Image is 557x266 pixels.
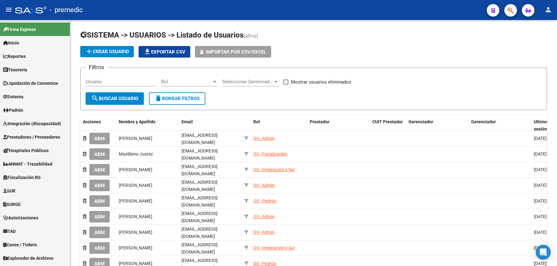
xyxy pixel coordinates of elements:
mat-icon: add [85,48,93,55]
button: ABM [89,195,110,207]
div: OS - Fiscalización [253,151,287,158]
span: [PERSON_NAME] [119,245,152,250]
span: Reportes [3,53,26,60]
div: OS - Admin [253,182,275,189]
datatable-header-cell: Gerenciador [469,115,531,136]
span: ABM [94,136,105,141]
span: Borrar Filtros [155,96,200,101]
span: ABM [94,198,105,204]
span: Importar por CSV/Excel [206,49,266,55]
span: Tesorería [3,66,27,73]
mat-icon: delete [155,95,162,102]
datatable-header-cell: Email [179,115,242,136]
span: Padrón [3,107,23,114]
span: Rol [253,119,260,124]
span: Inicio [3,39,19,46]
button: ABM [89,180,110,191]
span: ANMAT - Trazabilidad [3,161,52,167]
span: Casos / Tickets [3,241,37,248]
span: [PERSON_NAME] [119,198,152,203]
span: Hospitales Públicos [3,147,49,154]
div: OS - Integración y Sur [253,244,295,252]
span: ABM [94,230,105,235]
span: [EMAIL_ADDRESS][DOMAIN_NAME] [181,227,218,239]
button: ABM [89,164,110,176]
span: Prestadores / Proveedores [3,134,60,141]
span: [EMAIL_ADDRESS][DOMAIN_NAME] [181,242,218,254]
button: ABM [89,148,110,160]
div: OS - Admin [253,229,275,236]
span: Liquidación de Convenios [3,80,58,87]
h3: Filtros [86,63,107,72]
span: Maxiiliano Juarez [119,151,153,156]
span: Explorador de Archivos [3,255,53,262]
datatable-header-cell: Nombre y Apellido [116,115,179,136]
span: Crear Usuario [85,49,129,54]
span: Prestador [310,119,329,124]
button: ABM [89,211,110,223]
span: Acciones [83,119,101,124]
span: [PERSON_NAME] [119,261,152,266]
span: ABM [94,167,105,173]
mat-icon: person [544,6,552,13]
div: OS - Integración y Sur [253,166,295,173]
button: Exportar CSV [139,46,190,58]
button: ABM [89,227,110,238]
div: Open Intercom Messenger [536,245,551,260]
span: Gerenciador [471,119,496,124]
button: Importar por CSV/Excel [195,46,271,58]
span: TAD [3,228,16,235]
span: CUIT Prestador [372,119,403,124]
span: - premedic [50,3,83,17]
span: Sistema [3,93,24,100]
span: [EMAIL_ADDRESS][DOMAIN_NAME] [181,164,218,176]
span: SISTEMA -> USUARIOS -> Listado de Usuarios [80,31,244,39]
span: [PERSON_NAME] [119,136,152,141]
mat-icon: menu [5,6,13,13]
datatable-header-cell: CUIT Prestador [370,115,406,136]
span: Gerenciador [408,119,433,124]
span: ABM [94,183,105,188]
span: SURGE [3,201,21,208]
datatable-header-cell: Prestador [307,115,370,136]
datatable-header-cell: Acciones [80,115,116,136]
button: Crear Usuario [80,46,134,57]
span: Fiscalización RG [3,174,41,181]
button: ABM [89,133,110,144]
button: ABM [89,242,110,254]
span: [EMAIL_ADDRESS][DOMAIN_NAME] [181,133,218,145]
mat-icon: search [91,95,99,102]
span: SUR [3,187,15,194]
div: OS - Admin [253,213,275,220]
span: Rol [161,79,212,84]
button: Borrar Filtros [149,92,205,105]
span: Firma Express [3,26,36,33]
span: [EMAIL_ADDRESS][DOMAIN_NAME] [181,211,218,223]
span: [PERSON_NAME] [119,167,152,172]
mat-icon: file_download [144,48,151,55]
div: OS - Admin [253,135,275,142]
span: Exportar CSV [144,49,185,55]
span: ABM [94,245,105,251]
span: (alt+u) [244,33,258,39]
span: ABM [94,151,105,157]
span: Mostrar usuarios eliminados [291,78,351,86]
datatable-header-cell: Gerenciador [406,115,469,136]
span: [EMAIL_ADDRESS][DOMAIN_NAME] [181,148,218,161]
span: [PERSON_NAME] [119,230,152,235]
span: Autorizaciones [3,214,38,221]
span: Buscar Usuario [91,96,138,101]
span: Integración (discapacidad) [3,120,61,127]
span: Nombre y Apellido [119,119,155,124]
span: Seleccionar Gerenciador [222,79,273,84]
span: [EMAIL_ADDRESS][DOMAIN_NAME] [181,195,218,207]
span: Email [181,119,193,124]
span: [PERSON_NAME] [119,183,152,188]
button: Buscar Usuario [86,92,144,105]
span: ABM [94,214,105,220]
span: [EMAIL_ADDRESS][DOMAIN_NAME] [181,180,218,192]
div: OS - Padrón [253,197,276,205]
span: [PERSON_NAME] [119,214,152,219]
datatable-header-cell: Rol [251,115,307,136]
